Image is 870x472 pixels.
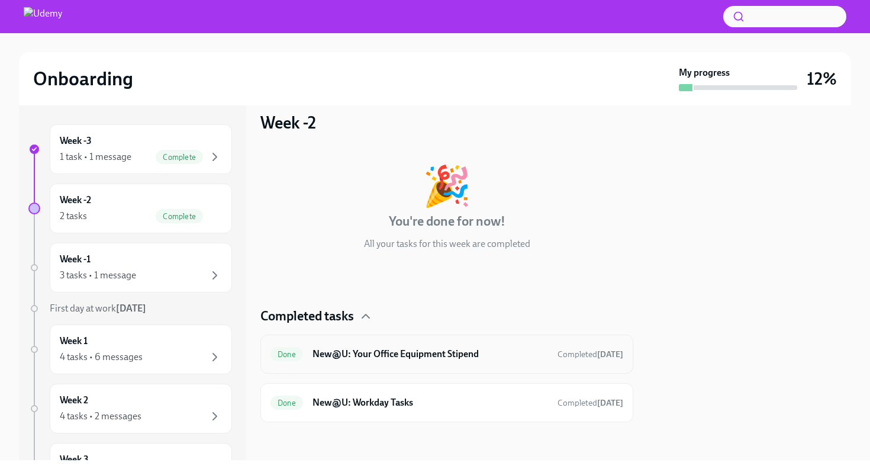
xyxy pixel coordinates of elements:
h3: Week -2 [260,112,316,133]
span: Completed [558,398,623,408]
h6: Week 1 [60,335,88,348]
strong: [DATE] [597,349,623,359]
span: First day at work [50,303,146,314]
strong: [DATE] [597,398,623,408]
div: Completed tasks [260,307,633,325]
a: Week -13 tasks • 1 message [28,243,232,293]
a: DoneNew@U: Your Office Equipment StipendCompleted[DATE] [270,345,623,364]
strong: [DATE] [116,303,146,314]
span: Completed [558,349,623,359]
h6: Week -2 [60,194,91,207]
div: 1 task • 1 message [60,150,131,163]
div: 4 tasks • 6 messages [60,351,143,364]
div: 🎉 [423,166,471,206]
a: Week 14 tasks • 6 messages [28,325,232,374]
span: Done [270,350,303,359]
img: Udemy [24,7,62,26]
span: October 8th, 2025 11:18 [558,397,623,409]
div: 3 tasks • 1 message [60,269,136,282]
a: First day at work[DATE] [28,302,232,315]
h4: Completed tasks [260,307,354,325]
span: Complete [156,212,203,221]
div: 2 tasks [60,210,87,223]
span: Done [270,399,303,407]
span: Complete [156,153,203,162]
a: Week -22 tasksComplete [28,184,232,233]
div: 4 tasks • 2 messages [60,410,141,423]
h6: Week 2 [60,394,88,407]
a: Week -31 task • 1 messageComplete [28,124,232,174]
a: DoneNew@U: Workday TasksCompleted[DATE] [270,393,623,412]
h2: Onboarding [33,67,133,91]
h6: New@U: Your Office Equipment Stipend [312,348,548,361]
h6: Week -3 [60,134,92,147]
h4: You're done for now! [389,213,505,230]
span: September 30th, 2025 11:08 [558,349,623,360]
a: Week 24 tasks • 2 messages [28,384,232,434]
h6: Week 3 [60,453,89,466]
h6: New@U: Workday Tasks [312,396,548,409]
h3: 12% [807,68,837,89]
p: All your tasks for this week are completed [364,237,530,251]
strong: My progress [679,66,730,79]
h6: Week -1 [60,253,91,266]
